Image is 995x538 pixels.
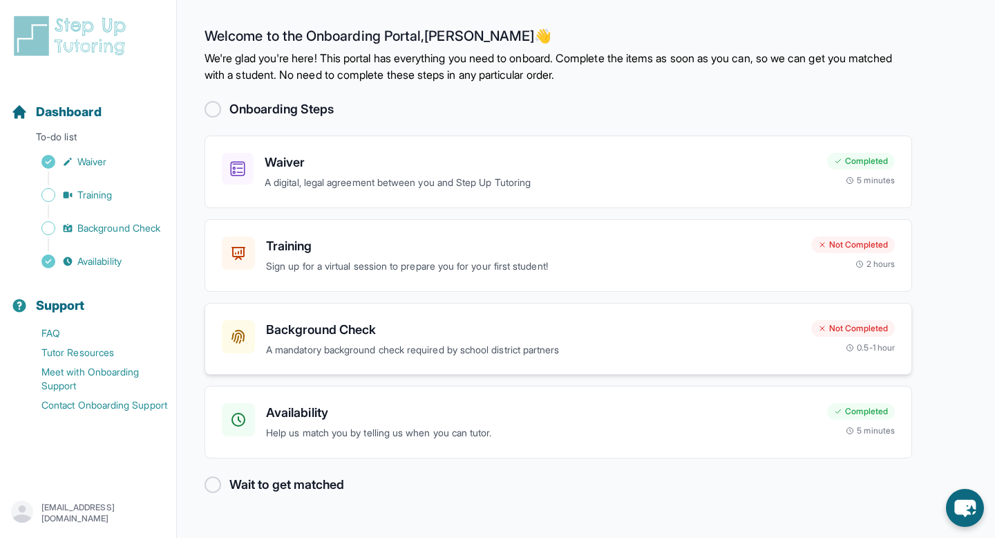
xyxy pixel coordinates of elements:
div: Completed [827,403,895,420]
img: logo [11,14,134,58]
div: Not Completed [811,236,895,253]
a: AvailabilityHelp us match you by telling us when you can tutor.Completed5 minutes [205,386,912,458]
p: To-do list [6,130,171,149]
p: A digital, legal agreement between you and Step Up Tutoring [265,175,816,191]
button: chat-button [946,489,984,527]
span: Training [77,188,113,202]
button: Dashboard [6,80,171,127]
p: A mandatory background check required by school district partners [266,342,800,358]
a: Dashboard [11,102,102,122]
div: 0.5-1 hour [846,342,895,353]
a: FAQ [11,324,176,343]
button: [EMAIL_ADDRESS][DOMAIN_NAME] [11,501,165,526]
h3: Waiver [265,153,816,172]
h2: Welcome to the Onboarding Portal, [PERSON_NAME] 👋 [205,28,912,50]
span: Waiver [77,155,106,169]
a: Training [11,185,176,205]
div: Completed [827,153,895,169]
div: 2 hours [855,259,895,270]
a: Availability [11,252,176,271]
a: Tutor Resources [11,343,176,362]
a: TrainingSign up for a virtual session to prepare you for your first student!Not Completed2 hours [205,219,912,292]
h3: Background Check [266,320,800,340]
a: Meet with Onboarding Support [11,362,176,396]
h3: Training [266,236,800,256]
a: Background Check [11,219,176,238]
div: 5 minutes [846,175,895,186]
h2: Onboarding Steps [229,100,334,119]
span: Dashboard [36,102,102,122]
a: Contact Onboarding Support [11,396,176,415]
h3: Availability [266,403,816,423]
span: Availability [77,254,122,268]
a: Background CheckA mandatory background check required by school district partnersNot Completed0.5... [205,303,912,375]
h2: Wait to get matched [229,475,344,494]
span: Background Check [77,221,160,235]
a: WaiverA digital, legal agreement between you and Step Up TutoringCompleted5 minutes [205,136,912,208]
p: Help us match you by telling us when you can tutor. [266,425,816,441]
div: 5 minutes [846,425,895,436]
button: Support [6,274,171,321]
p: [EMAIL_ADDRESS][DOMAIN_NAME] [41,502,165,524]
a: Waiver [11,152,176,171]
p: We're glad you're here! This portal has everything you need to onboard. Complete the items as soo... [205,50,912,83]
div: Not Completed [811,320,895,337]
span: Support [36,296,85,315]
p: Sign up for a virtual session to prepare you for your first student! [266,259,800,275]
